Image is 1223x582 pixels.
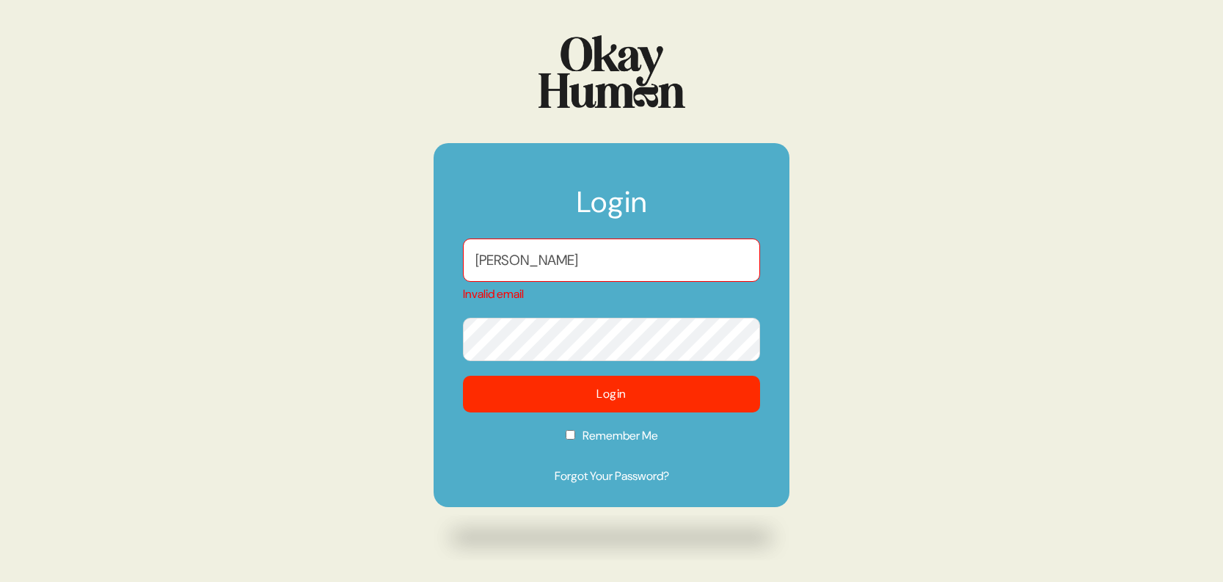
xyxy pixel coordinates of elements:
[463,376,760,412] button: Login
[539,35,685,108] img: Logo
[463,187,760,231] h1: Login
[434,514,789,561] img: Drop shadow
[463,427,760,454] label: Remember Me
[463,468,760,485] a: Forgot Your Password?
[463,285,760,303] div: Invalid email
[463,239,760,282] input: Email
[566,430,575,440] input: Remember Me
